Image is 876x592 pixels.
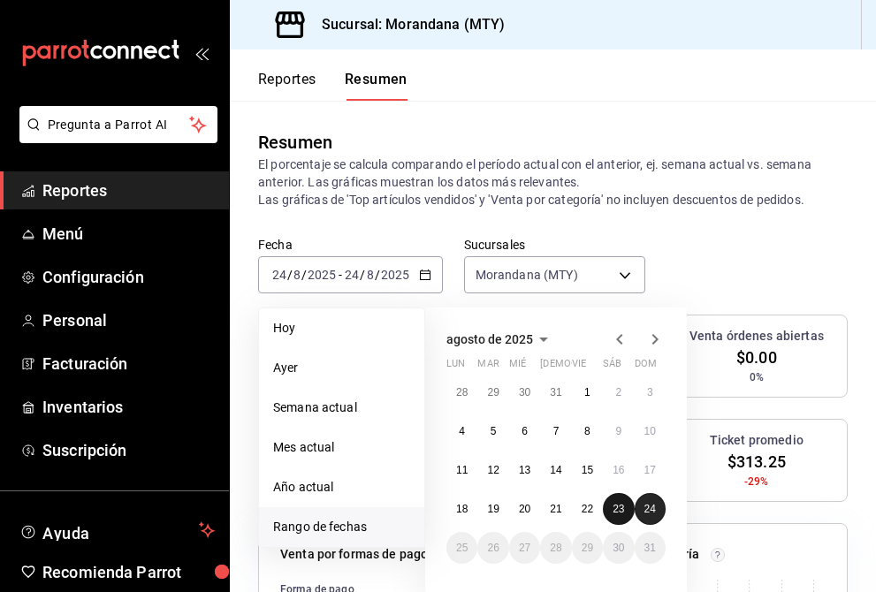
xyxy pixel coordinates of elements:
abbr: martes [477,358,499,376]
abbr: 19 de agosto de 2025 [487,503,499,515]
input: ---- [380,268,410,282]
button: 17 de agosto de 2025 [635,454,666,486]
button: 10 de agosto de 2025 [635,415,666,447]
button: 22 de agosto de 2025 [572,493,603,525]
button: 18 de agosto de 2025 [446,493,477,525]
button: 9 de agosto de 2025 [603,415,634,447]
span: Menú [42,222,215,246]
span: $313.25 [727,450,786,474]
button: 12 de agosto de 2025 [477,454,508,486]
button: 31 de agosto de 2025 [635,532,666,564]
button: 7 de agosto de 2025 [540,415,571,447]
abbr: 25 de agosto de 2025 [456,542,468,554]
abbr: 31 de julio de 2025 [550,386,561,398]
button: 13 de agosto de 2025 [509,454,540,486]
abbr: sábado [603,358,621,376]
button: Reportes [258,71,316,101]
button: 29 de julio de 2025 [477,376,508,408]
h3: Ticket promedio [710,431,804,450]
button: open_drawer_menu [194,46,209,60]
abbr: 9 de agosto de 2025 [615,425,621,437]
button: 21 de agosto de 2025 [540,493,571,525]
button: 27 de agosto de 2025 [509,532,540,564]
span: Configuración [42,265,215,289]
span: / [360,268,365,282]
span: Mes actual [273,438,410,457]
button: 28 de julio de 2025 [446,376,477,408]
abbr: 15 de agosto de 2025 [582,464,593,476]
abbr: 22 de agosto de 2025 [582,503,593,515]
span: Ayuda [42,520,192,541]
h3: Sucursal: Morandana (MTY) [308,14,505,35]
input: -- [344,268,360,282]
span: Reportes [42,178,215,202]
abbr: 30 de julio de 2025 [519,386,530,398]
abbr: miércoles [509,358,526,376]
button: 4 de agosto de 2025 [446,415,477,447]
span: Facturación [42,352,215,376]
span: agosto de 2025 [446,332,533,346]
abbr: 27 de agosto de 2025 [519,542,530,554]
abbr: 21 de agosto de 2025 [550,503,561,515]
abbr: 29 de agosto de 2025 [582,542,593,554]
span: / [375,268,380,282]
abbr: 11 de agosto de 2025 [456,464,468,476]
abbr: 23 de agosto de 2025 [613,503,624,515]
span: $0.00 [736,345,777,369]
span: Recomienda Parrot [42,560,215,584]
abbr: 29 de julio de 2025 [487,386,499,398]
span: Morandana (MTY) [476,266,578,284]
button: 30 de agosto de 2025 [603,532,634,564]
abbr: 12 de agosto de 2025 [487,464,499,476]
p: El porcentaje se calcula comparando el período actual con el anterior, ej. semana actual vs. sema... [258,156,848,209]
div: Resumen [258,129,332,156]
button: 14 de agosto de 2025 [540,454,571,486]
span: 0% [750,369,764,385]
button: 31 de julio de 2025 [540,376,571,408]
label: Sucursales [464,239,645,251]
abbr: 16 de agosto de 2025 [613,464,624,476]
abbr: 30 de agosto de 2025 [613,542,624,554]
abbr: viernes [572,358,586,376]
input: ---- [307,268,337,282]
button: 6 de agosto de 2025 [509,415,540,447]
button: Pregunta a Parrot AI [19,106,217,143]
p: Venta por formas de pago [280,545,428,564]
button: Resumen [345,71,408,101]
button: agosto de 2025 [446,329,554,350]
button: 24 de agosto de 2025 [635,493,666,525]
abbr: 20 de agosto de 2025 [519,503,530,515]
span: Hoy [273,319,410,338]
abbr: lunes [446,358,465,376]
button: 19 de agosto de 2025 [477,493,508,525]
span: Ayer [273,359,410,377]
button: 11 de agosto de 2025 [446,454,477,486]
abbr: 1 de agosto de 2025 [584,386,590,398]
span: -29% [744,474,769,490]
button: 20 de agosto de 2025 [509,493,540,525]
span: Suscripción [42,438,215,462]
button: 26 de agosto de 2025 [477,532,508,564]
span: / [287,268,293,282]
abbr: 24 de agosto de 2025 [644,503,656,515]
input: -- [271,268,287,282]
input: -- [293,268,301,282]
button: 29 de agosto de 2025 [572,532,603,564]
abbr: 13 de agosto de 2025 [519,464,530,476]
abbr: 2 de agosto de 2025 [615,386,621,398]
a: Pregunta a Parrot AI [12,128,217,147]
abbr: 5 de agosto de 2025 [491,425,497,437]
abbr: 31 de agosto de 2025 [644,542,656,554]
button: 25 de agosto de 2025 [446,532,477,564]
abbr: 18 de agosto de 2025 [456,503,468,515]
abbr: 28 de agosto de 2025 [550,542,561,554]
span: Inventarios [42,395,215,419]
button: 30 de julio de 2025 [509,376,540,408]
abbr: domingo [635,358,657,376]
abbr: 4 de agosto de 2025 [459,425,465,437]
button: 8 de agosto de 2025 [572,415,603,447]
button: 5 de agosto de 2025 [477,415,508,447]
button: 28 de agosto de 2025 [540,532,571,564]
abbr: 8 de agosto de 2025 [584,425,590,437]
span: Semana actual [273,398,410,417]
